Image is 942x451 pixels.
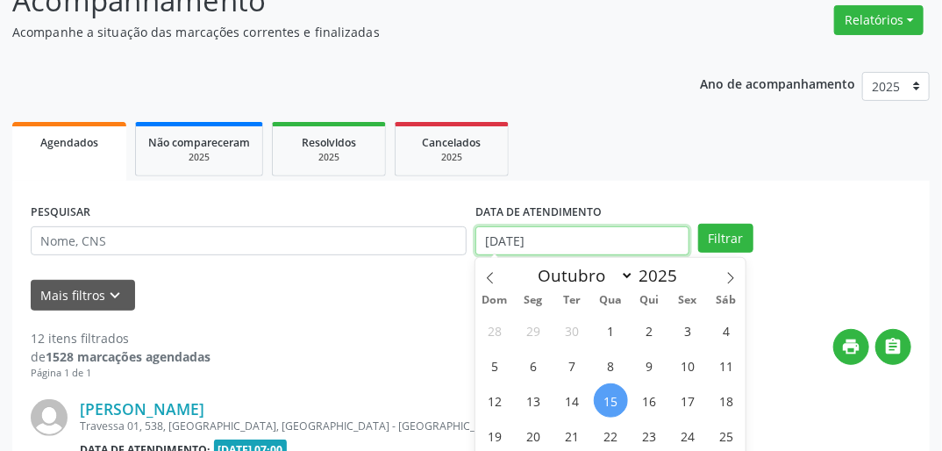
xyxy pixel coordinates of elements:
[478,348,512,383] span: Outubro 5, 2025
[671,313,705,347] span: Outubro 3, 2025
[709,348,743,383] span: Outubro 11, 2025
[834,5,924,35] button: Relatórios
[31,226,467,256] input: Nome, CNS
[478,313,512,347] span: Setembro 28, 2025
[709,383,743,418] span: Outubro 18, 2025
[12,23,654,41] p: Acompanhe a situação das marcações correntes e finalizadas
[594,348,628,383] span: Outubro 8, 2025
[46,348,211,365] strong: 1528 marcações agendadas
[632,313,667,347] span: Outubro 2, 2025
[40,135,98,150] span: Agendados
[555,383,589,418] span: Outubro 14, 2025
[31,199,90,226] label: PESQUISAR
[31,347,211,366] div: de
[632,383,667,418] span: Outubro 16, 2025
[31,329,211,347] div: 12 itens filtrados
[634,264,692,287] input: Year
[31,399,68,436] img: img
[478,383,512,418] span: Outubro 12, 2025
[698,224,753,254] button: Filtrar
[106,286,125,305] i: keyboard_arrow_down
[630,295,668,306] span: Qui
[884,337,903,356] i: 
[842,337,861,356] i: print
[148,135,250,150] span: Não compareceram
[475,199,602,226] label: DATA DE ATENDIMENTO
[591,295,630,306] span: Qua
[475,226,689,256] input: Selecione um intervalo
[408,151,496,164] div: 2025
[875,329,911,365] button: 
[302,135,356,150] span: Resolvidos
[594,383,628,418] span: Outubro 15, 2025
[517,313,551,347] span: Setembro 29, 2025
[514,295,553,306] span: Seg
[668,295,707,306] span: Sex
[517,348,551,383] span: Outubro 6, 2025
[475,295,514,306] span: Dom
[517,383,551,418] span: Outubro 13, 2025
[553,295,591,306] span: Ter
[31,280,135,311] button: Mais filtroskeyboard_arrow_down
[671,383,705,418] span: Outubro 17, 2025
[833,329,869,365] button: print
[555,313,589,347] span: Setembro 30, 2025
[701,72,856,94] p: Ano de acompanhamento
[709,313,743,347] span: Outubro 4, 2025
[632,348,667,383] span: Outubro 9, 2025
[285,151,373,164] div: 2025
[148,151,250,164] div: 2025
[80,399,204,419] a: [PERSON_NAME]
[671,348,705,383] span: Outubro 10, 2025
[80,419,648,433] div: Travessa 01, 538, [GEOGRAPHIC_DATA], [GEOGRAPHIC_DATA] - [GEOGRAPHIC_DATA]
[707,295,746,306] span: Sáb
[31,366,211,381] div: Página 1 de 1
[529,263,634,288] select: Month
[555,348,589,383] span: Outubro 7, 2025
[423,135,482,150] span: Cancelados
[594,313,628,347] span: Outubro 1, 2025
